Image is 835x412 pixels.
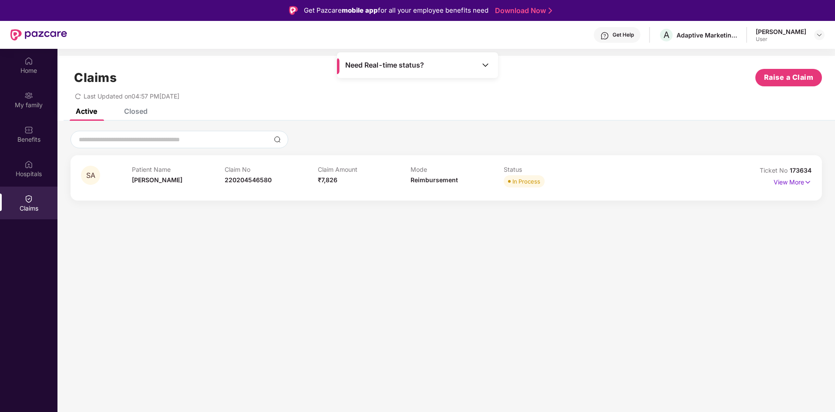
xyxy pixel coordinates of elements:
a: Download Now [495,6,549,15]
span: Ticket No [760,167,790,174]
div: Get Pazcare for all your employee benefits need [304,5,488,16]
div: [PERSON_NAME] [756,27,806,36]
h1: Claims [74,70,117,85]
img: New Pazcare Logo [10,29,67,41]
span: Reimbursement [411,176,458,184]
p: View More [774,175,811,187]
img: svg+xml;base64,PHN2ZyBpZD0iSG9zcGl0YWxzIiB4bWxucz0iaHR0cDovL3d3dy53My5vcmcvMjAwMC9zdmciIHdpZHRoPS... [24,160,33,169]
strong: mobile app [342,6,378,14]
div: In Process [512,177,540,186]
button: Raise a Claim [755,69,822,86]
img: Stroke [549,6,552,15]
img: svg+xml;base64,PHN2ZyB4bWxucz0iaHR0cDovL3d3dy53My5vcmcvMjAwMC9zdmciIHdpZHRoPSIxNyIgaGVpZ2h0PSIxNy... [804,177,811,187]
p: Status [504,166,597,173]
p: Claim No [225,166,318,173]
img: svg+xml;base64,PHN2ZyBpZD0iQ2xhaW0iIHhtbG5zPSJodHRwOi8vd3d3LnczLm9yZy8yMDAwL3N2ZyIgd2lkdGg9IjIwIi... [24,194,33,203]
img: svg+xml;base64,PHN2ZyBpZD0iSG9tZSIgeG1sbnM9Imh0dHA6Ly93d3cudzMub3JnLzIwMDAvc3ZnIiB3aWR0aD0iMjAiIG... [24,57,33,65]
span: Raise a Claim [764,72,814,83]
img: svg+xml;base64,PHN2ZyBpZD0iU2VhcmNoLTMyeDMyIiB4bWxucz0iaHR0cDovL3d3dy53My5vcmcvMjAwMC9zdmciIHdpZH... [274,136,281,143]
img: svg+xml;base64,PHN2ZyBpZD0iQmVuZWZpdHMiIHhtbG5zPSJodHRwOi8vd3d3LnczLm9yZy8yMDAwL3N2ZyIgd2lkdGg9Ij... [24,126,33,134]
div: Get Help [613,31,634,38]
div: Active [76,107,97,116]
span: ₹7,826 [318,176,337,184]
p: Claim Amount [318,166,411,173]
img: Logo [289,6,298,15]
img: svg+xml;base64,PHN2ZyB3aWR0aD0iMjAiIGhlaWdodD0iMjAiIHZpZXdCb3g9IjAgMCAyMCAyMCIgZmlsbD0ibm9uZSIgeG... [24,91,33,100]
span: Last Updated on 04:57 PM[DATE] [84,92,179,100]
span: Need Real-time status? [345,61,424,70]
p: Mode [411,166,504,173]
div: User [756,36,806,43]
span: 220204546580 [225,176,272,184]
p: Patient Name [132,166,225,173]
div: Adaptive Marketing Solutions Pvt Ltd [677,31,737,39]
span: 173634 [790,167,811,174]
div: Closed [124,107,148,116]
img: svg+xml;base64,PHN2ZyBpZD0iRHJvcGRvd24tMzJ4MzIiIHhtbG5zPSJodHRwOi8vd3d3LnczLm9yZy8yMDAwL3N2ZyIgd2... [816,31,823,38]
img: Toggle Icon [481,61,490,69]
span: A [663,30,670,40]
span: [PERSON_NAME] [132,176,182,184]
img: svg+xml;base64,PHN2ZyBpZD0iSGVscC0zMngzMiIgeG1sbnM9Imh0dHA6Ly93d3cudzMub3JnLzIwMDAvc3ZnIiB3aWR0aD... [600,31,609,40]
span: redo [75,92,81,100]
span: SA [86,172,95,179]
